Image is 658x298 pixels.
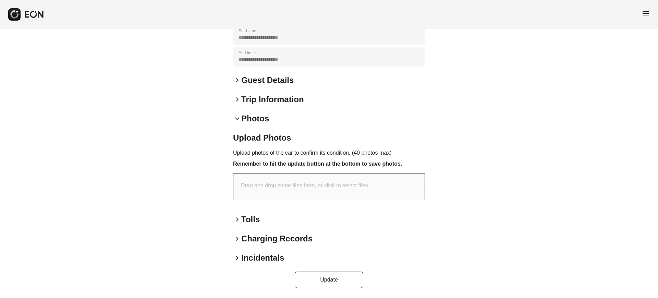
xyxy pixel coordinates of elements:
[233,76,241,84] span: keyboard_arrow_right
[241,181,368,190] p: Drag and drop some files here, or click to select files
[241,214,260,225] h2: Tolls
[233,95,241,104] span: keyboard_arrow_right
[233,160,425,168] h3: Remember to hit the update button at the bottom to save photos.
[233,215,241,224] span: keyboard_arrow_right
[233,132,425,143] h2: Upload Photos
[241,233,313,244] h2: Charging Records
[233,235,241,243] span: keyboard_arrow_right
[241,75,294,86] h2: Guest Details
[295,272,363,288] button: Update
[241,252,284,263] h2: Incidentals
[233,149,425,157] p: Upload photos of the car to confirm its condition. (40 photos max)
[241,94,304,105] h2: Trip Information
[233,254,241,262] span: keyboard_arrow_right
[642,9,650,17] span: menu
[233,115,241,123] span: keyboard_arrow_down
[241,113,269,124] h2: Photos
